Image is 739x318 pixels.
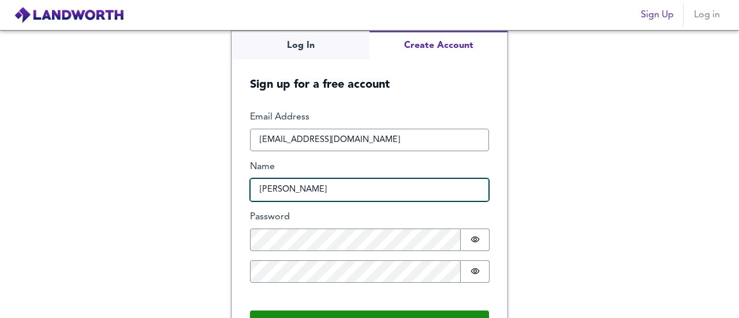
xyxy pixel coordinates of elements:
[250,129,489,152] input: How can we reach you?
[250,111,489,124] label: Email Address
[232,59,507,92] h5: Sign up for a free account
[688,3,725,27] button: Log in
[461,260,490,283] button: Show password
[693,7,721,23] span: Log in
[461,229,490,251] button: Show password
[232,31,369,59] button: Log In
[250,211,489,224] label: Password
[14,6,124,24] img: logo
[369,31,507,59] button: Create Account
[250,160,489,174] label: Name
[250,178,489,201] input: What should we call you?
[636,3,678,27] button: Sign Up
[641,7,674,23] span: Sign Up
